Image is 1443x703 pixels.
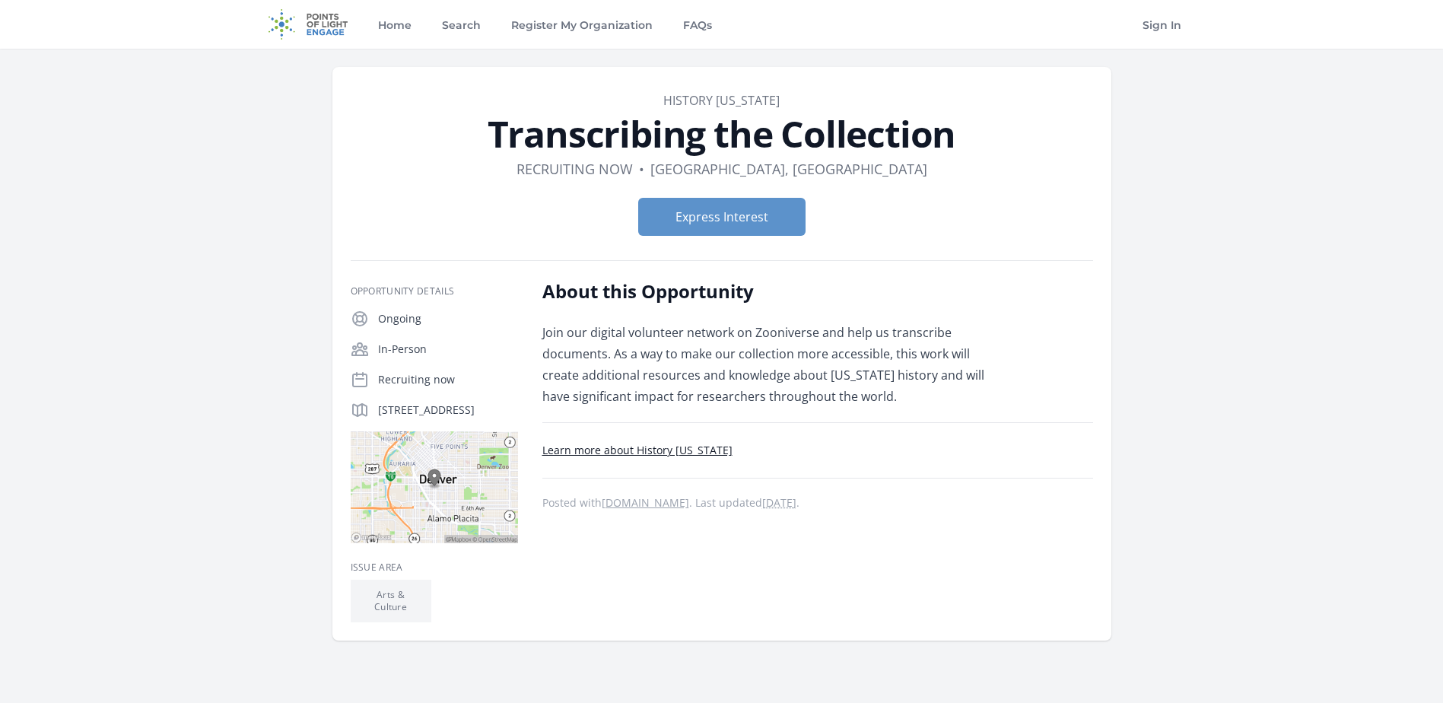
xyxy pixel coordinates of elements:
h3: Opportunity Details [351,285,518,297]
p: Ongoing [378,311,518,326]
p: Recruiting now [378,372,518,387]
button: Express Interest [638,198,806,236]
p: In-Person [378,342,518,357]
dd: Recruiting now [516,158,633,180]
abbr: Fri, Oct 11, 2024 5:14 PM [762,495,796,510]
a: [DOMAIN_NAME] [602,495,689,510]
h3: Issue area [351,561,518,574]
img: Map [351,431,518,543]
a: History [US_STATE] [663,92,780,109]
li: Arts & Culture [351,580,431,622]
h2: About this Opportunity [542,279,987,304]
p: [STREET_ADDRESS] [378,402,518,418]
p: Join our digital volunteer network on Zooniverse and help us transcribe documents. As a way to ma... [542,322,987,407]
h1: Transcribing the Collection [351,116,1093,152]
div: • [639,158,644,180]
p: Posted with . Last updated . [542,497,1093,509]
a: Learn more about History [US_STATE] [542,443,733,457]
dd: [GEOGRAPHIC_DATA], [GEOGRAPHIC_DATA] [650,158,927,180]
